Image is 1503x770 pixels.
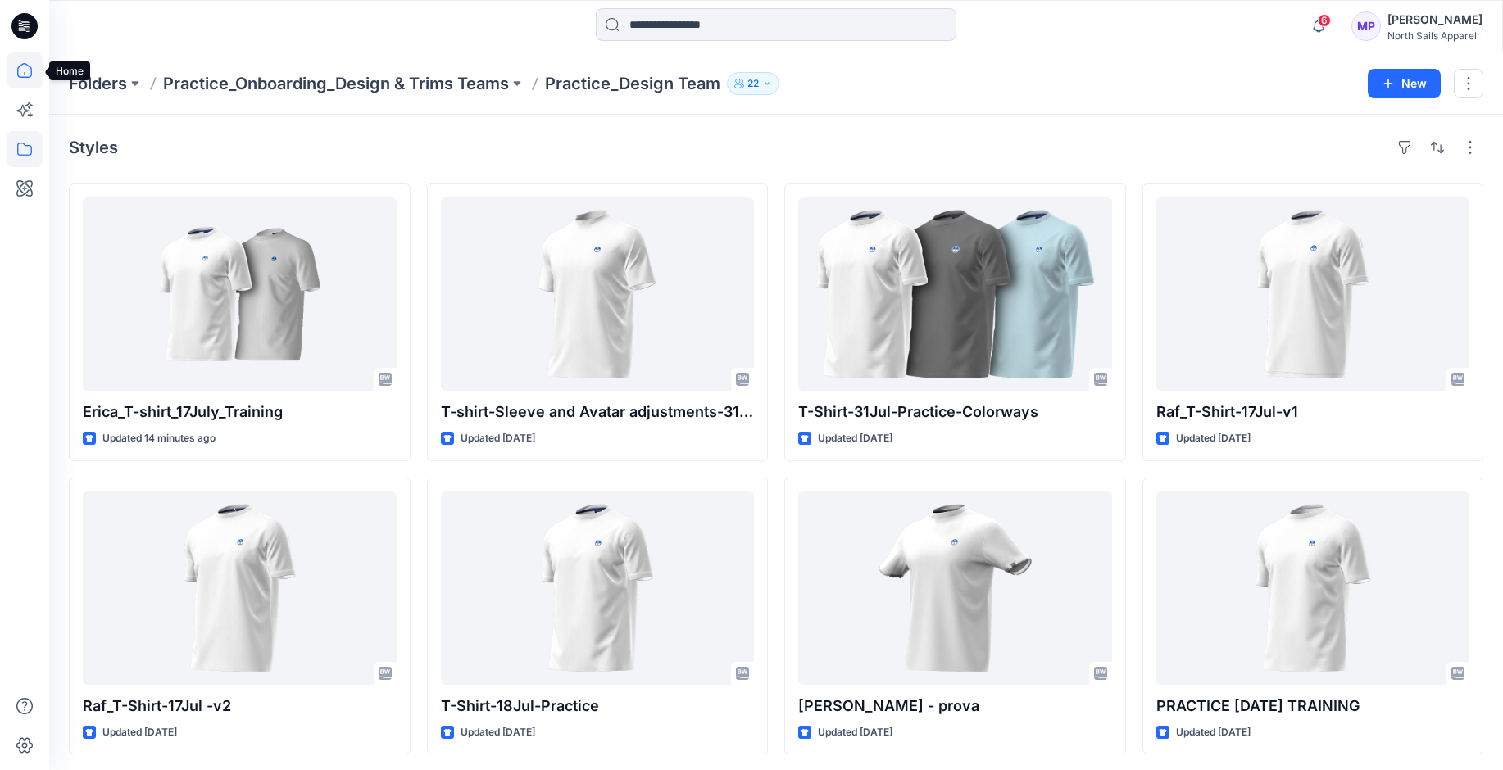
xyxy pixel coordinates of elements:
[1176,724,1251,741] p: Updated [DATE]
[163,72,509,95] a: Practice_Onboarding_Design & Trims Teams
[1156,197,1470,391] a: Raf_T-Shirt-17Jul-v1
[461,724,535,741] p: Updated [DATE]
[69,72,127,95] a: Folders
[798,401,1112,423] p: T-Shirt-31Jul-Practice-Colorways
[1351,11,1381,41] div: MP
[727,72,779,95] button: 22
[102,724,177,741] p: Updated [DATE]
[1156,491,1470,685] a: PRACTICE 16JULY TRAINING
[83,491,397,685] a: Raf_T-Shirt-17Jul -v2
[441,401,755,423] p: T-shirt-Sleeve and Avatar adjustments-31Jul-Practice
[83,695,397,718] p: Raf_T-Shirt-17Jul -v2
[798,197,1112,391] a: T-Shirt-31Jul-Practice-Colorways
[798,491,1112,685] a: Alice - prova
[1156,401,1470,423] p: Raf_T-Shirt-17Jul-v1
[747,75,759,93] p: 22
[798,695,1112,718] p: [PERSON_NAME] - prova
[545,72,720,95] p: Practice_Design Team
[1368,69,1441,98] button: New
[441,695,755,718] p: T-Shirt-18Jul-Practice
[461,430,535,447] p: Updated [DATE]
[1176,430,1251,447] p: Updated [DATE]
[1387,29,1483,42] div: North Sails Apparel
[1387,10,1483,29] div: [PERSON_NAME]
[818,724,892,741] p: Updated [DATE]
[83,197,397,391] a: Erica_T-shirt_17July_Training
[102,430,216,447] p: Updated 14 minutes ago
[441,197,755,391] a: T-shirt-Sleeve and Avatar adjustments-31Jul-Practice
[1318,14,1331,27] span: 6
[69,138,118,157] h4: Styles
[818,430,892,447] p: Updated [DATE]
[441,491,755,685] a: T-Shirt-18Jul-Practice
[83,401,397,423] p: Erica_T-shirt_17July_Training
[1156,695,1470,718] p: PRACTICE [DATE] TRAINING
